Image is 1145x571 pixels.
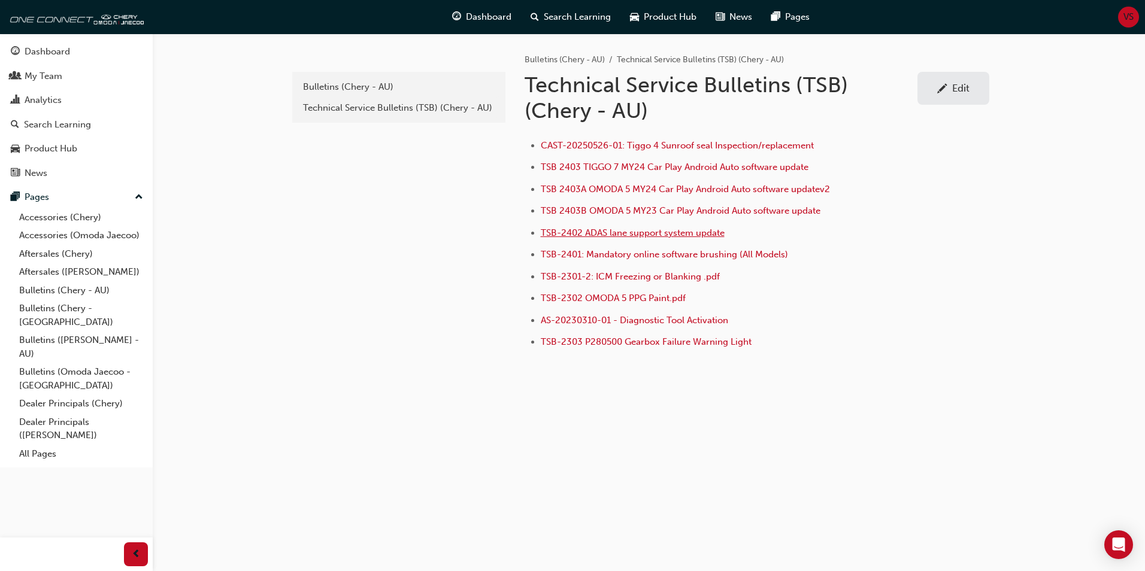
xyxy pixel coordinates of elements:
a: pages-iconPages [762,5,819,29]
a: Bulletins (Chery - AU) [14,281,148,300]
a: News [5,162,148,184]
button: VS [1118,7,1139,28]
span: News [729,10,752,24]
a: Dealer Principals ([PERSON_NAME]) [14,413,148,445]
span: Search Learning [544,10,611,24]
div: Pages [25,190,49,204]
a: CAST-20250526-01: Tiggo 4 Sunroof seal Inspection/replacement [541,140,814,151]
a: Dealer Principals (Chery) [14,394,148,413]
h1: Technical Service Bulletins (TSB) (Chery - AU) [525,72,917,124]
div: Bulletins (Chery - AU) [303,80,495,94]
a: AS-20230310-01 - Diagnostic Tool Activation [541,315,728,326]
a: Aftersales (Chery) [14,245,148,263]
span: chart-icon [11,95,20,106]
a: Bulletins (Omoda Jaecoo - [GEOGRAPHIC_DATA]) [14,363,148,394]
span: guage-icon [11,47,20,57]
a: Accessories (Chery) [14,208,148,227]
div: Dashboard [25,45,70,59]
a: search-iconSearch Learning [521,5,620,29]
span: Pages [785,10,810,24]
span: search-icon [11,120,19,130]
span: pages-icon [771,10,780,25]
span: pages-icon [11,192,20,203]
a: Dashboard [5,41,148,63]
a: TSB-2402 ADAS lane support system update [541,227,725,238]
a: Bulletins (Chery - [GEOGRAPHIC_DATA]) [14,299,148,331]
button: Pages [5,186,148,208]
a: Technical Service Bulletins (TSB) (Chery - AU) [297,98,501,119]
div: News [25,166,47,180]
span: news-icon [11,168,20,179]
a: Bulletins ([PERSON_NAME] - AU) [14,331,148,363]
span: Product Hub [644,10,696,24]
a: car-iconProduct Hub [620,5,706,29]
a: Bulletins (Chery - AU) [297,77,501,98]
span: search-icon [531,10,539,25]
div: Technical Service Bulletins (TSB) (Chery - AU) [303,101,495,115]
a: Product Hub [5,138,148,160]
span: VS [1123,10,1134,24]
img: oneconnect [6,5,144,29]
a: Analytics [5,89,148,111]
a: TSB-2302 OMODA 5 PPG Paint.pdf [541,293,686,303]
div: My Team [25,69,62,83]
a: TSB-2301-2: ICM Freezing or Blanking .pdf [541,271,720,282]
span: car-icon [630,10,639,25]
a: Search Learning [5,114,148,136]
span: prev-icon [132,547,141,562]
a: TSB 2403B OMODA 5 MY23 Car Play Android Auto software update [541,205,820,216]
a: guage-iconDashboard [443,5,521,29]
span: pencil-icon [937,84,947,96]
button: DashboardMy TeamAnalyticsSearch LearningProduct HubNews [5,38,148,186]
div: Search Learning [24,118,91,132]
a: My Team [5,65,148,87]
a: TSB 2403 TIGGO 7 MY24 Car Play Android Auto software update [541,162,808,172]
a: TSB-2303 P280500 Gearbox Failure Warning Light [541,336,752,347]
a: Edit [917,72,989,105]
span: news-icon [716,10,725,25]
span: car-icon [11,144,20,154]
li: Technical Service Bulletins (TSB) (Chery - AU) [617,53,784,67]
div: Product Hub [25,142,77,156]
a: All Pages [14,445,148,463]
a: Accessories (Omoda Jaecoo) [14,226,148,245]
span: people-icon [11,71,20,82]
span: Dashboard [466,10,511,24]
a: Bulletins (Chery - AU) [525,54,605,65]
span: up-icon [135,190,143,205]
a: Aftersales ([PERSON_NAME]) [14,263,148,281]
a: TSB-2401: Mandatory online software brushing (All Models) [541,249,788,260]
a: news-iconNews [706,5,762,29]
div: Analytics [25,93,62,107]
div: Edit [952,82,970,94]
span: guage-icon [452,10,461,25]
div: Open Intercom Messenger [1104,530,1133,559]
a: TSB 2403A OMODA 5 MY24 Car Play Android Auto software updatev2 [541,184,830,195]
